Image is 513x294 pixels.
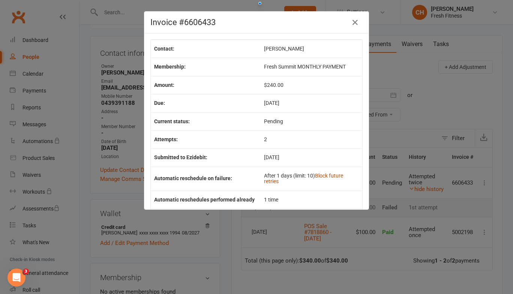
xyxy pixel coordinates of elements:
[154,64,186,70] b: Membership:
[154,175,232,181] b: Automatic reschedule on failure:
[261,94,362,112] td: [DATE]
[261,130,362,148] td: 2
[261,76,362,94] td: $240.00
[154,136,178,142] b: Attempts:
[261,167,362,191] td: After 1 days (limit: 10)
[154,46,174,52] b: Contact:
[261,40,362,58] td: [PERSON_NAME]
[150,18,363,27] h4: Invoice #6606433
[154,82,174,88] b: Amount:
[261,58,362,76] td: Fresh Summit MONTHLY PAYMENT
[261,112,362,130] td: Pending
[23,269,29,275] span: 3
[154,100,165,106] b: Due:
[154,197,255,203] b: Automatic reschedules performed already
[261,191,362,209] td: 1 time
[261,148,362,166] td: [DATE]
[154,118,190,124] b: Current status:
[154,154,207,160] b: Submitted to Ezidebit:
[349,16,361,28] button: Close
[264,173,343,184] a: Block future retries
[261,209,362,233] td: No
[7,269,25,287] iframe: Intercom live chat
